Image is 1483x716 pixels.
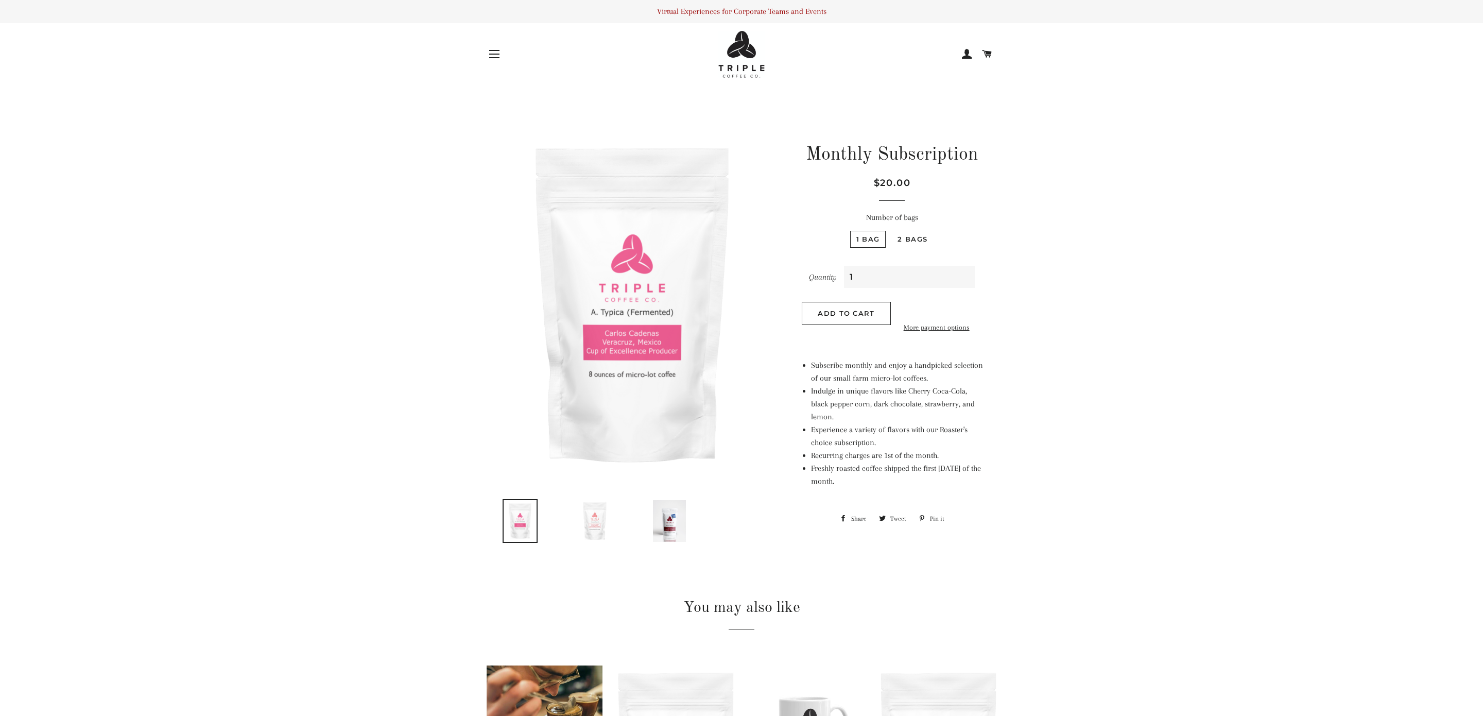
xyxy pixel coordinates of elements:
a: More payment options [896,322,977,333]
img: Monthly Subscription [568,499,620,543]
span: Pin it [930,511,950,526]
li: Freshly roasted coffee shipped the first [DATE] of the month. [811,462,984,488]
h2: You may also like [487,597,996,619]
li: Recurring charges are 1st of the month. [811,449,984,462]
li: Experience a variety of flavors with our Roaster's choice subscription. [811,423,984,449]
span: Tweet [890,511,911,526]
span: $20.00 [874,177,911,189]
img: Monthly Subscription [487,119,778,491]
img: Triple Coffee Co - Logo [718,31,765,78]
li: Subscribe monthly and enjoy a handpicked selection of our small farm micro-lot coffees. [811,359,984,385]
label: Number of bags [801,211,984,224]
label: 1 bag [850,231,886,248]
label: 2 bags [891,231,934,248]
button: Add to Cart [802,302,890,325]
img: Good Food Award Winner - Pacamara Natural (Comayagua, Honduras)-Roasted Coffee-Triple Coffee Co. [652,499,686,543]
h1: Monthly Subscription [801,142,984,168]
label: Quantity [809,271,837,284]
img: Monthly Subscription [503,499,537,543]
li: Indulge in unique flavors like Cherry Coca-Cola, black pepper corn, dark chocolate, strawberry, a... [811,385,984,423]
span: Add to Cart [818,309,874,317]
span: Share [851,511,872,526]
